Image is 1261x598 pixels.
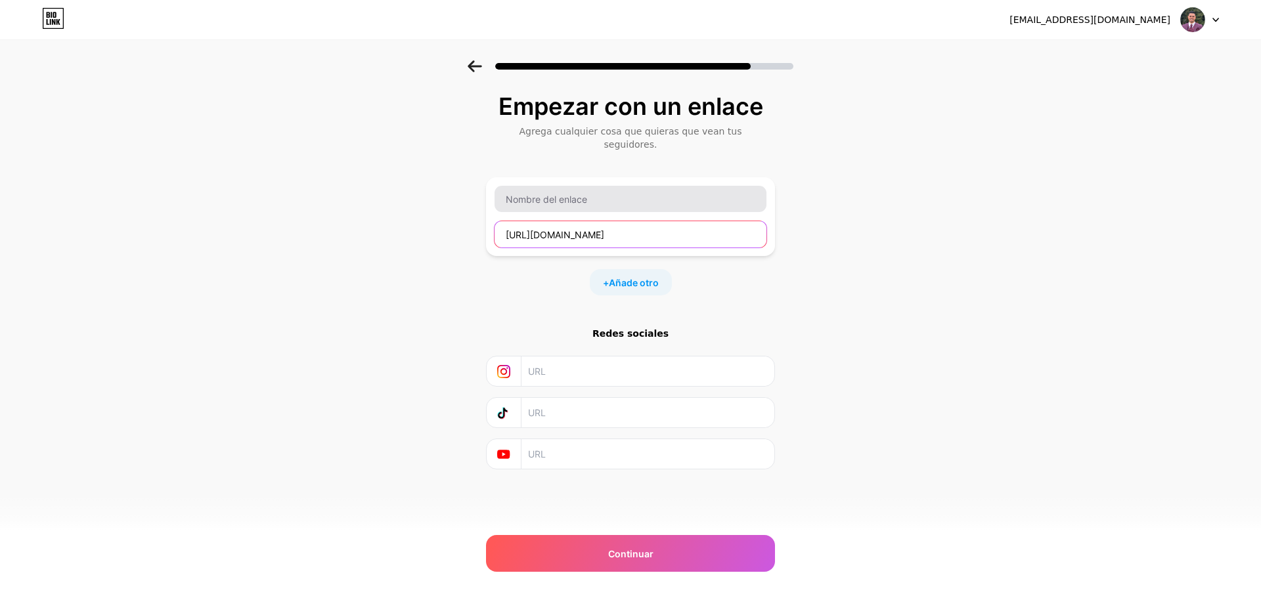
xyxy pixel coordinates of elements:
font: Redes sociales [592,328,669,339]
input: Nombre del enlace [495,186,766,212]
input: URL [528,356,766,386]
font: Empezar con un enlace [498,92,763,121]
input: URL [495,221,766,247]
font: [EMAIL_ADDRESS][DOMAIN_NAME] [1009,14,1170,25]
font: Continuar [608,548,653,559]
font: Añade otro [609,277,659,288]
font: + [603,277,609,288]
input: URL [528,398,766,427]
input: URL [528,439,766,469]
img: Efraín Javier Angarita Rivera [1180,7,1205,32]
font: Agrega cualquier cosa que quieras que vean tus seguidores. [520,126,742,150]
